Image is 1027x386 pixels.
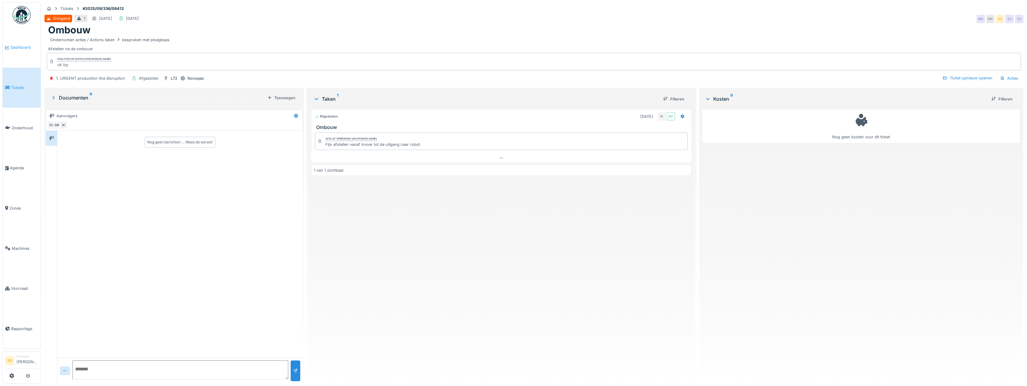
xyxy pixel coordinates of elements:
[316,124,689,130] h3: Ombouw
[50,37,170,43] div: Ondernomen acties / Actions taken besproken met ploegbaas
[99,16,112,21] div: [DATE]
[147,139,212,145] div: Nog geen berichten … Wees de eerste!
[48,36,1020,52] div: Afstellen na de ombouw
[3,188,41,228] a: Zones
[940,74,995,82] div: Ticket opnieuw openen
[17,354,38,359] div: Manager
[3,228,41,268] a: Machines
[265,94,298,102] div: Toevoegen
[986,15,995,23] div: MK
[3,108,41,148] a: Onderhoud
[53,16,70,21] div: Dringend
[188,75,204,81] div: Novopac
[1015,15,1023,23] div: SV
[3,309,41,349] a: Rapportage
[730,95,733,103] sup: 0
[658,112,666,121] div: IK
[171,75,177,81] div: L72
[13,6,31,24] img: Badge_color-CXgf-gQk.svg
[48,24,90,36] h1: Ombouw
[50,94,265,101] div: Documenten
[12,246,38,251] span: Machines
[3,148,41,188] a: Agenda
[314,167,344,173] div: 1 van 1 zichtbaar
[3,68,41,108] a: Tickets
[84,16,85,21] div: 1
[53,121,62,129] div: MK
[11,326,38,332] span: Rapportage
[640,114,653,119] div: [DATE]
[977,15,985,23] div: MK
[90,94,92,101] sup: 0
[57,57,111,61] div: Gesloten op [DATE] door [PERSON_NAME]
[139,75,159,81] div: Afgesloten
[56,75,125,81] div: 1. URGENT production line disruption
[313,95,658,103] div: Taken
[47,121,56,129] div: SV
[57,113,78,119] div: Aanvragers
[989,95,1015,103] div: Filteren
[315,114,338,119] div: Afgesloten
[59,121,68,129] div: IK
[12,125,38,131] span: Onderhoud
[60,6,73,11] div: Tickets
[326,142,421,147] div: Fijn afstellen vanaf invoer tot de uitgang naar robot.
[1005,15,1014,23] div: SV
[337,95,338,103] sup: 1
[126,16,139,21] div: [DATE]
[326,137,377,141] div: Afsluit opmerking van [PERSON_NAME]
[57,62,111,68] div: ok Izy
[661,95,687,103] div: Filteren
[5,356,14,365] li: SV
[997,74,1021,83] div: Acties
[11,286,38,291] span: Voorraad
[11,44,38,50] span: Dashboard
[17,354,38,367] li: [PERSON_NAME]
[80,6,126,11] strong: #2025/09/336/06412
[10,165,38,171] span: Agenda
[5,354,38,369] a: SV Manager[PERSON_NAME]
[11,85,38,90] span: Tickets
[10,205,38,211] span: Zones
[667,112,675,121] div: SV
[705,95,986,103] div: Kosten
[3,27,41,68] a: Dashboard
[706,112,1016,140] div: Nog geen kosten voor dit ticket
[996,15,1004,23] div: SV
[3,268,41,309] a: Voorraad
